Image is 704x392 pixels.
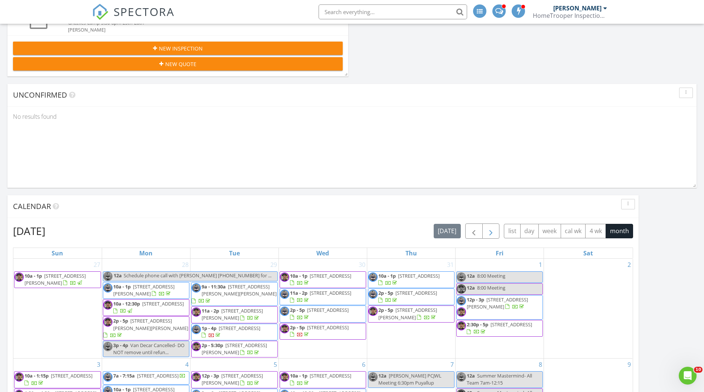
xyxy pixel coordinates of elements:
span: 11a - 2p [202,307,219,314]
a: 11a - 2p [STREET_ADDRESS][PERSON_NAME] [202,307,263,321]
span: [STREET_ADDRESS] [219,325,260,331]
a: Go to August 8, 2025 [537,359,544,370]
td: Go to August 2, 2025 [544,259,632,359]
span: New Inspection [159,45,203,52]
span: 10a - 1p [378,272,396,279]
span: 9a - 11:30a [202,283,226,290]
a: 7a - 7:15a [STREET_ADDRESS] [113,372,186,379]
span: 12a [113,272,122,281]
a: 10a - 1p [STREET_ADDRESS] [290,272,351,286]
a: Saturday [582,248,594,258]
a: 12p - 3p [STREET_ADDRESS][PERSON_NAME] [191,371,278,388]
a: 1p - 4p [STREET_ADDRESS] [202,325,260,339]
span: 10a - 1p [290,272,307,279]
span: [STREET_ADDRESS] [142,300,184,307]
span: 10a - 1p [290,372,307,379]
a: Go to July 31, 2025 [446,259,455,271]
span: [STREET_ADDRESS][PERSON_NAME] [378,307,437,320]
a: 2:30p - 5p [STREET_ADDRESS] [467,321,532,335]
span: 7a - 7:15a [113,372,135,379]
span: 12a [467,272,475,279]
span: [STREET_ADDRESS][PERSON_NAME] [25,272,86,286]
span: 8:00 Meeting [477,284,505,291]
a: 10a - 1p [STREET_ADDRESS] [378,272,440,286]
img: screenshot_20250512_at_7.45.31pm.png [368,307,378,316]
span: 2p - 5p [290,307,305,313]
button: Next month [482,223,500,239]
span: 11a - 2p [290,290,307,296]
a: Go to August 2, 2025 [626,259,632,271]
a: 9a - 11:30a [STREET_ADDRESS][PERSON_NAME][PERSON_NAME] [191,282,278,306]
img: img_0345.jpg [280,307,289,316]
button: day [520,224,539,238]
a: Wednesday [315,248,330,258]
div: [PERSON_NAME] [553,4,602,12]
img: screenshot_20250512_at_7.45.31pm.png [14,372,24,382]
img: screenshot_20250512_at_7.45.31pm.png [192,342,201,351]
a: Go to August 4, 2025 [184,359,190,370]
span: [STREET_ADDRESS][PERSON_NAME] [202,307,263,321]
span: Van Decar Cancelled- DO NOT remove until refun... [113,342,185,356]
a: 10a - 12:30p [STREET_ADDRESS] [113,300,184,314]
span: 12a [467,372,475,379]
a: 12p - 3p [STREET_ADDRESS][PERSON_NAME] [202,372,263,386]
a: 11a - 2p [STREET_ADDRESS] [280,288,366,305]
a: 10a - 1p [STREET_ADDRESS][PERSON_NAME] [14,271,101,288]
span: [PERSON_NAME] PCJWL Meeting 6:30pm Puyallup [378,372,441,386]
a: 12p - 3p [STREET_ADDRESS][PERSON_NAME] [456,295,543,320]
span: Schedule phone call with [PERSON_NAME] [PHONE_NUMBER] for ... [124,272,271,279]
a: Go to July 29, 2025 [269,259,278,271]
img: screenshot_20250512_at_7.45.31pm.png [14,272,24,282]
button: 4 wk [585,224,606,238]
img: screenshot_20250512_at_7.45.31pm.png [192,307,201,317]
span: 12a [467,284,475,291]
a: 2p - 5p [STREET_ADDRESS][PERSON_NAME] [378,307,437,320]
a: 10a - 12:30p [STREET_ADDRESS] [103,299,189,316]
span: [STREET_ADDRESS] [307,324,349,331]
button: [DATE] [434,224,461,238]
a: 10a - 1p [STREET_ADDRESS] [290,372,351,386]
button: cal wk [561,224,586,238]
img: screenshot_20250512_at_7.45.31pm.png [280,372,289,382]
img: img_0345.jpg [457,272,466,282]
a: 10a - 1p [STREET_ADDRESS] [280,371,366,388]
a: Go to August 7, 2025 [449,359,455,370]
button: list [504,224,521,238]
h2: [DATE] [13,223,45,238]
img: screenshot_20250512_at_7.45.31pm.png [280,324,289,333]
span: [STREET_ADDRESS] [51,372,92,379]
div: No results found [7,107,697,127]
a: 10a - 1:15p [STREET_ADDRESS] [14,371,101,388]
a: 2p - 5p [STREET_ADDRESS] [280,306,366,322]
td: Go to July 28, 2025 [102,259,190,359]
span: Summer Mastermind- All Team 7am-12:15 [467,372,532,386]
span: 10a - 1:15p [25,372,49,379]
a: Go to August 6, 2025 [361,359,367,370]
button: New Inspection [13,42,343,55]
span: [STREET_ADDRESS][PERSON_NAME] [113,283,175,297]
a: 2p - 5:30p [STREET_ADDRESS][PERSON_NAME] [191,341,278,357]
a: 12p - 3p [STREET_ADDRESS][PERSON_NAME] [467,296,528,310]
img: screenshot_20250512_at_7.45.31pm.png [103,317,113,327]
span: [STREET_ADDRESS] [398,272,440,279]
img: img_0345.jpg [368,272,378,282]
a: 2p - 5p [STREET_ADDRESS] [290,307,349,320]
a: 2p - 5p [STREET_ADDRESS][PERSON_NAME][PERSON_NAME] [103,317,188,338]
a: Go to July 28, 2025 [180,259,190,271]
a: 10a - 1p [STREET_ADDRESS] [368,271,454,288]
a: Sunday [50,248,65,258]
span: 2p - 5p [378,307,393,313]
div: [PERSON_NAME] [68,26,315,33]
span: 12p - 3p [202,372,219,379]
a: Go to August 1, 2025 [537,259,544,271]
img: screenshot_20250512_at_7.45.31pm.png [457,321,466,330]
span: 10a - 1p [25,272,42,279]
td: Go to July 27, 2025 [13,259,102,359]
button: New Quote [13,57,343,71]
img: screenshot_20250512_at_7.45.31pm.png [103,300,113,310]
img: img_0345.jpg [103,272,113,281]
img: screenshot_20250512_at_7.45.31pm.png [457,284,466,294]
span: 2p - 5:30p [202,342,223,349]
span: [STREET_ADDRESS][PERSON_NAME] [202,342,267,356]
a: Go to August 3, 2025 [95,359,102,370]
